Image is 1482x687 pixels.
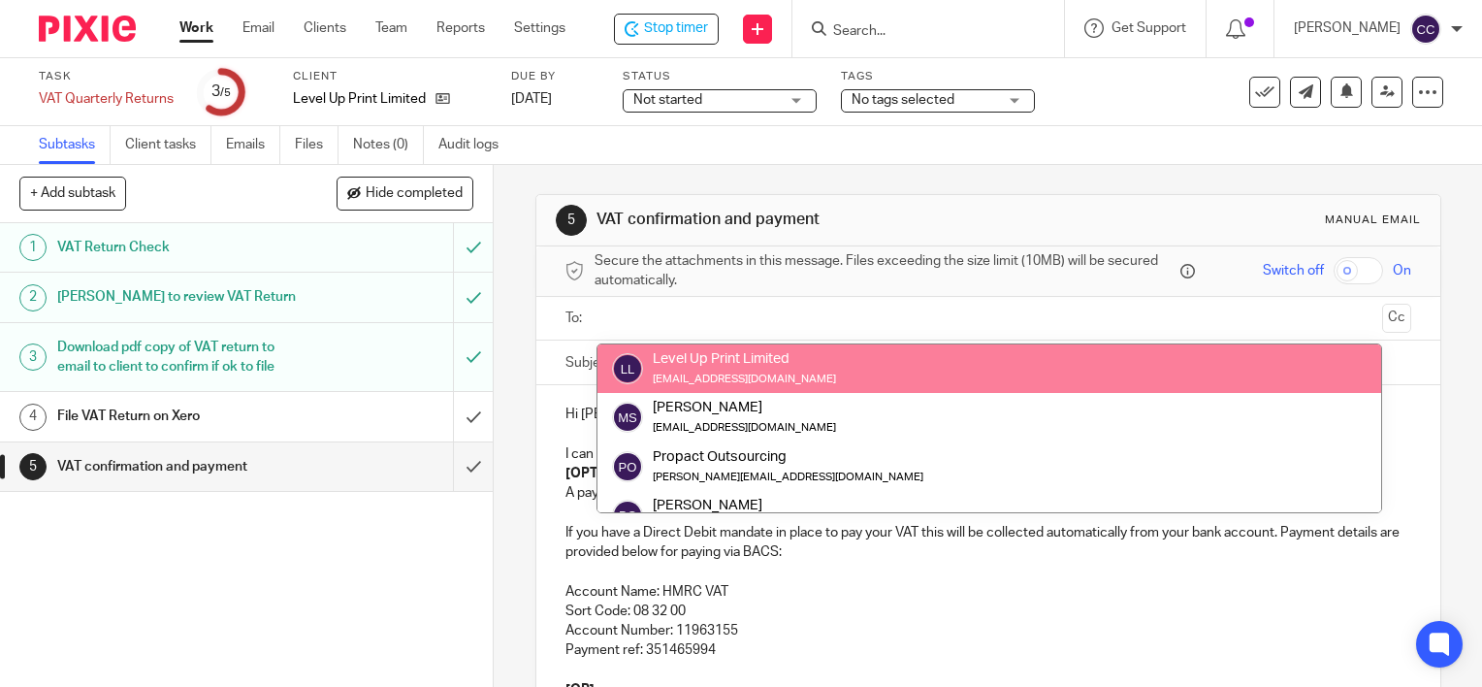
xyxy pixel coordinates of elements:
[565,424,1411,464] p: I can confirm your VAT return for the quarter ending [DATE] - [DATE] has now been submitted to HMRC.
[653,472,923,482] small: [PERSON_NAME][EMAIL_ADDRESS][DOMAIN_NAME]
[295,126,338,164] a: Files
[220,87,231,98] small: /5
[57,233,308,262] h1: VAT Return Check
[366,186,463,202] span: Hide completed
[596,210,1029,230] h1: VAT confirmation and payment
[293,89,426,109] p: Level Up Print Limited
[57,333,308,382] h1: Download pdf copy of VAT return to email to client to confirm if ok to file
[211,81,231,103] div: 3
[556,205,587,236] div: 5
[375,18,407,38] a: Team
[633,93,702,107] span: Not started
[831,23,1006,41] input: Search
[39,69,174,84] label: Task
[653,422,836,433] small: [EMAIL_ADDRESS][DOMAIN_NAME]
[19,453,47,480] div: 5
[565,467,645,480] strong: [OPTIONAL]
[841,69,1035,84] label: Tags
[511,92,552,106] span: [DATE]
[565,621,1411,640] p: Account Number: 11963155
[653,349,836,369] div: Level Up Print Limited
[612,353,643,384] img: svg%3E
[57,452,308,481] h1: VAT confirmation and payment
[565,483,1411,503] p: A payment of is due to HMRC no later than .
[614,14,719,45] div: Level Up Print Limited - VAT Quarterly Returns
[1393,261,1411,280] span: On
[179,18,213,38] a: Work
[57,402,308,431] h1: File VAT Return on Xero
[653,496,836,515] div: [PERSON_NAME]
[565,309,587,328] label: To:
[304,18,346,38] a: Clients
[19,343,47,371] div: 3
[565,523,1411,563] p: If you have a Direct Debit mandate in place to pay your VAT this will be collected automatically ...
[623,69,817,84] label: Status
[39,89,174,109] div: VAT Quarterly Returns
[57,282,308,311] h1: [PERSON_NAME] to review VAT Return
[1111,21,1186,35] span: Get Support
[293,69,487,84] label: Client
[19,284,47,311] div: 2
[1325,213,1421,228] div: Manual email
[511,69,598,84] label: Due by
[226,126,280,164] a: Emails
[644,18,708,39] span: Stop timer
[565,582,1411,602] p: Account Name: HMRC VAT
[1294,18,1401,38] p: [PERSON_NAME]
[242,18,274,38] a: Email
[39,126,111,164] a: Subtasks
[852,93,954,107] span: No tags selected
[337,177,473,210] button: Hide completed
[565,602,1411,621] p: Sort Code: 08 32 00
[19,234,47,261] div: 1
[514,18,565,38] a: Settings
[565,640,1411,660] p: Payment ref: 351465994
[39,16,136,42] img: Pixie
[19,177,126,210] button: + Add subtask
[612,402,643,433] img: svg%3E
[438,126,513,164] a: Audit logs
[612,500,643,531] img: svg%3E
[353,126,424,164] a: Notes (0)
[565,353,616,373] label: Subject:
[1382,304,1411,333] button: Cc
[565,405,1411,424] p: Hi [PERSON_NAME],
[436,18,485,38] a: Reports
[1263,261,1324,280] span: Switch off
[653,398,836,417] div: [PERSON_NAME]
[595,251,1176,291] span: Secure the attachments in this message. Files exceeding the size limit (10MB) will be secured aut...
[612,451,643,482] img: svg%3E
[19,404,47,431] div: 4
[653,446,923,466] div: Propact Outsourcing
[653,374,836,384] small: [EMAIL_ADDRESS][DOMAIN_NAME]
[125,126,211,164] a: Client tasks
[1410,14,1441,45] img: svg%3E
